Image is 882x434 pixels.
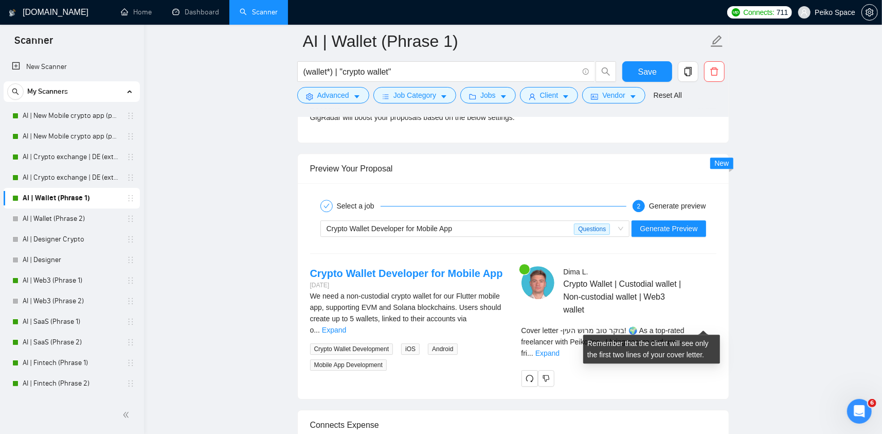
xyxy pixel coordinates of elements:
[629,93,637,100] span: caret-down
[12,150,32,171] img: Profile image for Mariia
[37,84,59,95] div: Mariia
[61,313,113,324] div: • 4 нед. назад
[37,313,59,324] div: Mariia
[704,61,725,82] button: delete
[37,161,59,171] div: Mariia
[310,154,716,183] div: Preview Your Proposal
[23,106,120,126] a: AI | New Mobile crypto app (phrase 1)
[310,281,503,290] div: [DATE]
[862,8,877,16] span: setting
[310,268,503,279] a: Crypto Wallet Developer for Mobile App
[847,399,872,424] iframe: To enrich screen reader interactions, please activate Accessibility in Grammarly extension settings
[563,277,686,316] span: Crypto Wallet | Custodial wallet | Non-custodial wallet | Web3 wallet
[529,93,536,100] span: user
[12,57,132,77] a: New Scanner
[373,87,456,103] button: barsJob Categorycaret-down
[574,223,610,235] span: Questions
[310,359,387,371] span: Mobile App Development
[121,8,152,16] a: homeHome
[428,343,457,355] span: Android
[61,123,113,133] div: • 2 нед. назад
[23,332,120,353] a: AI | SaaS (Phrase 2)
[310,112,615,123] div: GigRadar will boost your proposals based on the below settings.
[23,353,120,373] a: AI | Fintech (Phrase 1)
[303,65,578,78] input: Search Freelance Jobs...
[240,8,278,16] a: searchScanner
[640,223,697,234] span: Generate Preview
[297,87,369,103] button: settingAdvancedcaret-down
[596,61,616,82] button: search
[61,237,113,248] div: • 3 нед. назад
[7,83,24,100] button: search
[527,349,533,357] span: ...
[393,90,436,101] span: Job Category
[8,88,23,95] span: search
[327,224,453,233] span: Crypto Wallet Developer for Mobile App
[12,188,32,209] img: Profile image for Mariia
[23,291,120,311] a: AI | Web3 (Phrase 2)
[521,266,554,299] img: c1RFcfrzFyDGFgAdbCwF-qrmIzKn9ZgNWdWxzrh7TLujlhH9r0WhDjCnUTHyL6U-PQ
[23,229,120,250] a: AI | Designer Crypto
[172,8,219,16] a: dashboardDashboard
[480,90,496,101] span: Jobs
[61,84,109,95] div: • 1 дн. назад
[710,34,724,48] span: edit
[562,93,569,100] span: caret-down
[12,112,32,133] img: Profile image for Mariia
[521,326,685,357] span: Cover letter - בוקר טוב מרוש העין! 🌍 As a top-rated freelancer with Peiko Inc., I bring secure an...
[127,112,135,120] span: holder
[469,93,476,100] span: folder
[744,7,775,18] span: Connects:
[23,167,120,188] a: AI | Crypto exchange | DE (extended) Phrase 2
[23,373,120,394] a: AI | Fintech (Phrase 2)
[801,9,808,16] span: user
[522,374,537,383] span: redo
[314,326,320,334] span: ...
[181,4,199,23] div: Закрыть
[591,93,598,100] span: idcard
[127,276,135,285] span: holder
[12,265,32,285] img: Profile image for Mariia
[12,74,32,95] img: Profile image for Mariia
[732,8,740,16] img: upwork-logo.png
[353,93,361,100] span: caret-down
[440,93,447,100] span: caret-down
[622,61,672,82] button: Save
[127,173,135,182] span: holder
[127,318,135,326] span: holder
[678,61,698,82] button: copy
[777,7,788,18] span: 711
[127,338,135,346] span: holder
[540,90,559,101] span: Client
[68,321,137,362] button: Чат
[12,36,32,57] img: Profile image for Mariia
[323,203,330,209] span: check
[543,374,550,383] span: dislike
[92,5,115,22] h1: Чат
[61,199,113,210] div: • 3 нед. назад
[714,159,729,167] span: New
[37,275,59,286] div: Mariia
[4,57,140,77] li: New Scanner
[127,235,135,244] span: holder
[127,379,135,388] span: holder
[127,359,135,367] span: holder
[37,123,59,133] div: Mariia
[127,256,135,264] span: holder
[37,189,144,197] span: Спасибо и вам. До завтра 😊
[23,126,120,147] a: AI | New Mobile crypto app (phrase 2)
[127,297,135,305] span: holder
[27,81,68,102] span: My Scanners
[96,347,111,354] span: Чат
[310,290,505,336] div: We need a non-custodial crypto wallet for our Flutter mobile app, supporting EVM and Solana block...
[563,268,588,276] span: Dima L .
[401,343,420,355] span: iOS
[500,93,507,100] span: caret-down
[23,250,120,270] a: AI | Designer
[137,321,206,362] button: Помощь
[460,87,516,103] button: folderJobscaret-down
[678,67,698,76] span: copy
[583,68,589,75] span: info-circle
[23,147,120,167] a: AI | Crypto exchange | DE (extended) Phrase 1
[19,347,49,354] span: Главная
